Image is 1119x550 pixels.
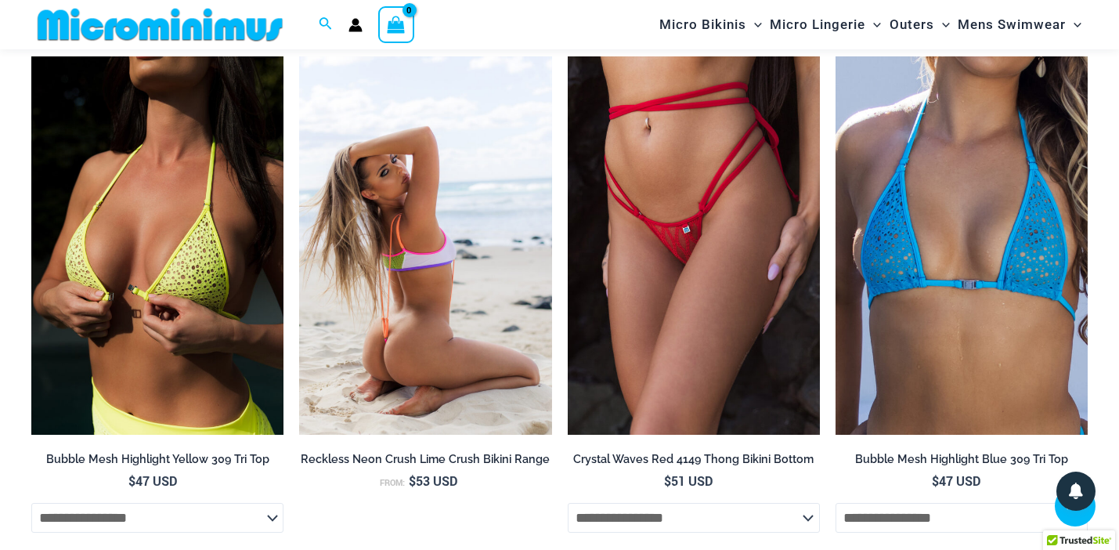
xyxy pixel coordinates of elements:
h2: Reckless Neon Crush Lime Crush Bikini Range [299,452,551,467]
span: Menu Toggle [934,5,950,45]
h2: Crystal Waves Red 4149 Thong Bikini Bottom [568,452,820,467]
span: Menu Toggle [865,5,881,45]
a: View Shopping Cart, empty [378,6,414,42]
h2: Bubble Mesh Highlight Blue 309 Tri Top [836,452,1088,467]
a: Micro LingerieMenu ToggleMenu Toggle [766,5,885,45]
h2: Bubble Mesh Highlight Yellow 309 Tri Top [31,452,283,467]
span: Menu Toggle [746,5,762,45]
a: Micro BikinisMenu ToggleMenu Toggle [655,5,766,45]
a: Crystal Waves 4149 Thong 01Crystal Waves 305 Tri Top 4149 Thong 01Crystal Waves 305 Tri Top 4149 ... [568,56,820,435]
span: Mens Swimwear [958,5,1066,45]
bdi: 53 USD [409,472,457,489]
a: Crystal Waves Red 4149 Thong Bikini Bottom [568,452,820,472]
img: Crystal Waves 4149 Thong 01 [568,56,820,435]
img: Reckless Neon Crush Lime Crush 349 Crop Top 4561 Sling 06 [299,56,551,435]
span: Micro Lingerie [770,5,865,45]
a: Search icon link [319,15,333,34]
span: $ [128,472,135,489]
bdi: 47 USD [932,472,980,489]
a: Bubble Mesh Highlight Blue 309 Tri Top [836,452,1088,472]
a: Bubble Mesh Highlight Yellow 309 Tri Top 5404 Skirt 02Bubble Mesh Highlight Yellow 309 Tri Top 46... [31,56,283,435]
span: Micro Bikinis [659,5,746,45]
a: Reckless Neon Crush Lime Crush 349 Crop Top 4561 Sling 05Reckless Neon Crush Lime Crush 349 Crop ... [299,56,551,435]
span: $ [932,472,939,489]
span: From: [380,477,405,488]
img: Bubble Mesh Highlight Blue 309 Tri Top 4 [836,56,1088,435]
a: Bubble Mesh Highlight Blue 309 Tri Top 4Bubble Mesh Highlight Blue 309 Tri Top 469 Thong 04Bubble... [836,56,1088,435]
bdi: 51 USD [664,472,713,489]
a: Reckless Neon Crush Lime Crush Bikini Range [299,452,551,472]
a: Bubble Mesh Highlight Yellow 309 Tri Top [31,452,283,472]
span: Menu Toggle [1066,5,1081,45]
span: $ [409,472,416,489]
nav: Site Navigation [653,2,1088,47]
span: $ [664,472,671,489]
img: Bubble Mesh Highlight Yellow 309 Tri Top 5404 Skirt 02 [31,56,283,435]
a: OutersMenu ToggleMenu Toggle [886,5,954,45]
bdi: 47 USD [128,472,177,489]
a: Mens SwimwearMenu ToggleMenu Toggle [954,5,1085,45]
img: MM SHOP LOGO FLAT [31,7,289,42]
a: Account icon link [348,18,363,32]
span: Outers [890,5,934,45]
